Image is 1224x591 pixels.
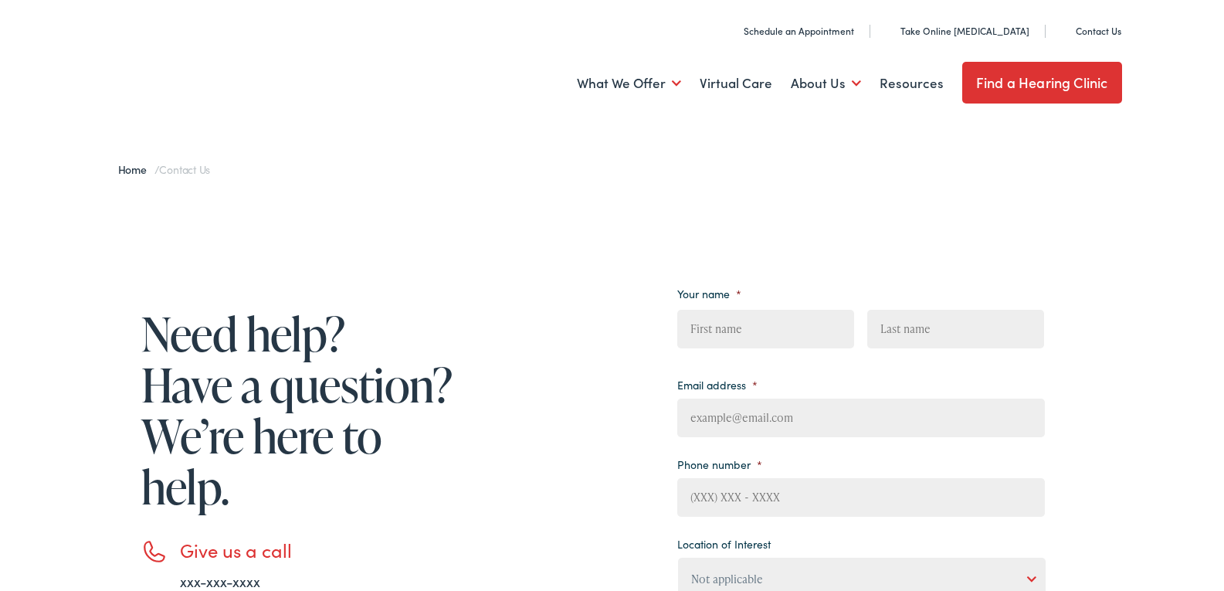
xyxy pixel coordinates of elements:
[883,24,1029,37] a: Take Online [MEDICAL_DATA]
[880,55,944,112] a: Resources
[180,539,458,562] h3: Give us a call
[577,55,681,112] a: What We Offer
[677,399,1045,437] input: example@email.com
[962,62,1122,104] a: Find a Hearing Clinic
[1059,23,1070,39] img: utility icon
[867,310,1044,348] input: Last name
[1059,24,1121,37] a: Contact Us
[677,287,741,301] label: Your name
[118,161,211,177] span: /
[159,161,210,177] span: Contact Us
[791,55,861,112] a: About Us
[141,308,458,512] h1: Need help? Have a question? We’re here to help.
[883,23,894,39] img: utility icon
[677,457,762,471] label: Phone number
[727,23,737,39] img: utility icon
[700,55,772,112] a: Virtual Care
[727,24,854,37] a: Schedule an Appointment
[677,310,854,348] input: First name
[677,378,758,392] label: Email address
[677,537,771,551] label: Location of Interest
[118,161,154,177] a: Home
[677,478,1045,517] input: (XXX) XXX - XXXX
[180,572,260,591] a: xxx-xxx-xxxx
